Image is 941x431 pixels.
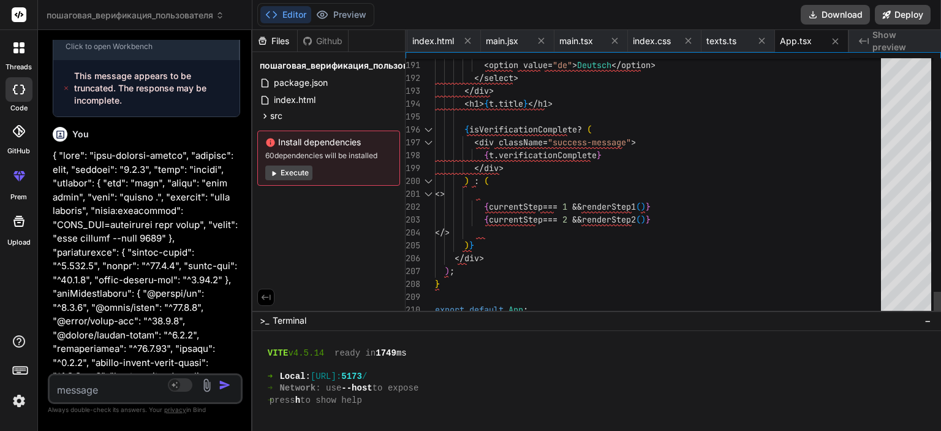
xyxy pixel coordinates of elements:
[268,383,270,394] span: ➜
[464,175,469,186] span: )
[922,311,934,330] button: −
[646,201,651,212] span: }
[474,85,489,96] span: div
[469,124,577,135] span: isVerificationComplete
[872,29,931,53] span: Show preview
[494,98,499,109] span: .
[641,214,646,225] span: )
[562,214,567,225] span: 2
[559,35,593,47] span: main.tsx
[646,214,651,225] span: }
[279,371,305,383] span: Local
[300,395,362,406] span: to show help
[341,383,372,394] span: --host
[406,188,419,200] div: 201
[288,348,324,359] span: v4.5.14
[406,85,419,97] div: 193
[396,348,407,359] span: ms
[621,59,651,71] span: option
[406,175,419,188] div: 200
[279,383,316,394] span: Network
[420,175,436,188] div: Click to collapse the range.
[474,137,479,148] span: <
[582,201,636,212] span: renderStep1
[48,404,243,416] p: Always double-check its answers. Your in Bind
[74,70,230,107] span: This message appears to be truncated. The response may be incomplete.
[572,201,582,212] span: &&
[577,124,582,135] span: ?
[528,98,538,109] span: </
[464,253,479,264] span: div
[406,136,419,149] div: 197
[633,35,671,47] span: index.css
[548,59,553,71] span: =
[474,162,484,174] span: </
[260,6,311,23] button: Editor
[486,35,518,47] span: main.jsx
[47,9,224,21] span: пошаговая_верификация_пользователя
[406,265,419,278] div: 207
[406,291,419,303] div: 209
[479,253,484,264] span: >
[553,59,572,71] span: "de"
[474,175,479,186] span: :
[406,97,419,110] div: 194
[651,59,656,71] span: >
[406,72,419,85] div: 192
[268,371,270,383] span: ➜
[484,72,513,83] span: select
[572,59,577,71] span: >
[9,391,29,411] img: settings
[53,32,239,60] button: Click to open Workbench
[273,93,317,107] span: index.html
[484,98,489,109] span: {
[265,136,392,148] span: Install dependencies
[406,59,419,72] div: 191
[484,175,489,186] span: (
[587,124,592,135] span: (
[311,371,341,383] span: [URL]:
[7,237,31,248] label: Upload
[543,214,557,225] span: ===
[265,166,312,180] button: Execute
[484,201,489,212] span: {
[706,35,736,47] span: texts.ts
[572,214,582,225] span: &&
[499,98,523,109] span: title
[875,5,931,25] button: Deploy
[469,240,474,251] span: }
[597,150,602,161] span: }
[10,192,27,202] label: prem
[362,371,367,383] span: /
[484,59,489,71] span: <
[513,72,518,83] span: >
[435,278,440,289] span: }
[479,98,484,109] span: >
[562,201,567,212] span: 1
[499,150,597,161] span: verificationComplete
[10,103,28,113] label: code
[270,110,282,122] span: src
[924,315,931,327] span: −
[334,348,376,359] span: ready in
[489,59,548,71] span: option value
[66,42,227,51] div: Click to open Workbench
[611,59,621,71] span: </
[801,5,870,25] button: Download
[489,85,494,96] span: >
[260,59,432,72] span: пошаговая_верификация_пользователя
[406,252,419,265] div: 206
[464,124,469,135] span: {
[406,303,419,316] div: 210
[265,151,392,161] span: 60 dependencies will be installed
[489,98,494,109] span: t
[406,213,419,226] div: 203
[499,162,504,174] span: >
[641,201,646,212] span: )
[523,304,528,315] span: ;
[464,240,469,251] span: )
[406,149,419,162] div: 198
[311,6,371,23] button: Preview
[406,162,419,175] div: 199
[543,201,557,212] span: ===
